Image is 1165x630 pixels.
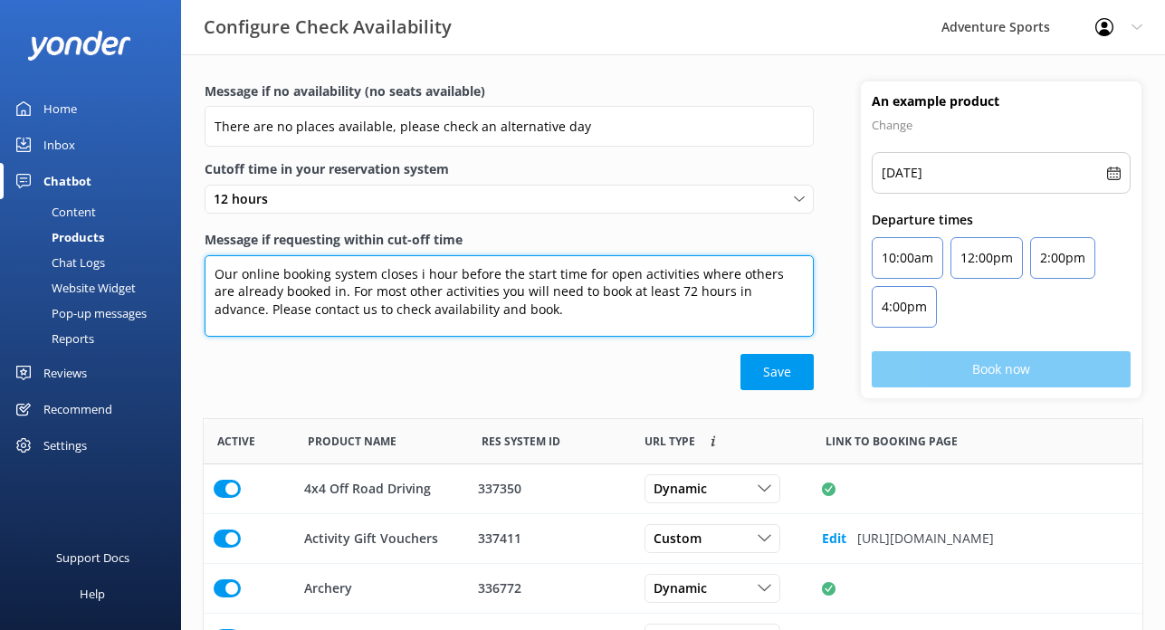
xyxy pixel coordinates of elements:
[43,127,75,163] div: Inbox
[43,355,87,391] div: Reviews
[27,31,131,61] img: yonder-white-logo.png
[11,199,181,224] a: Content
[11,275,181,301] a: Website Widget
[654,529,712,549] span: Custom
[304,578,352,598] p: Archery
[11,301,181,326] a: Pop-up messages
[11,301,147,326] div: Pop-up messages
[11,326,94,351] div: Reports
[857,529,994,549] p: [URL][DOMAIN_NAME]
[304,529,438,549] p: Activity Gift Vouchers
[882,296,927,318] p: 4:00pm
[872,210,1131,230] p: Departure times
[204,564,1142,614] div: row
[11,275,136,301] div: Website Widget
[205,159,814,179] label: Cutoff time in your reservation system
[205,81,814,101] label: Message if no availability (no seats available)
[482,433,560,450] span: Res System ID
[56,539,129,576] div: Support Docs
[308,433,396,450] span: Product Name
[822,530,846,548] b: Edit
[205,255,814,337] textarea: Our online booking system closes i hour before the start time for open activities where others ar...
[645,433,695,450] span: Link to booking page
[11,250,181,275] a: Chat Logs
[654,578,718,598] span: Dynamic
[204,514,1142,564] div: row
[217,433,255,450] span: Active
[11,224,104,250] div: Products
[872,92,1131,110] h4: An example product
[214,189,279,209] span: 12 hours
[11,250,105,275] div: Chat Logs
[204,13,452,42] h3: Configure Check Availability
[11,326,181,351] a: Reports
[478,578,621,598] div: 336772
[11,224,181,250] a: Products
[826,433,958,450] span: Link to booking page
[654,479,718,499] span: Dynamic
[882,162,922,184] p: [DATE]
[740,354,814,390] button: Save
[960,247,1013,269] p: 12:00pm
[478,529,621,549] div: 337411
[205,106,814,147] input: Enter a message
[43,91,77,127] div: Home
[43,391,112,427] div: Recommend
[304,479,431,499] p: 4x4 Off Road Driving
[205,230,814,250] label: Message if requesting within cut-off time
[43,163,91,199] div: Chatbot
[80,576,105,612] div: Help
[204,464,1142,514] div: row
[872,114,1131,136] p: Change
[882,247,933,269] p: 10:00am
[1040,247,1085,269] p: 2:00pm
[478,479,621,499] div: 337350
[43,427,87,463] div: Settings
[11,199,96,224] div: Content
[822,520,846,557] button: Edit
